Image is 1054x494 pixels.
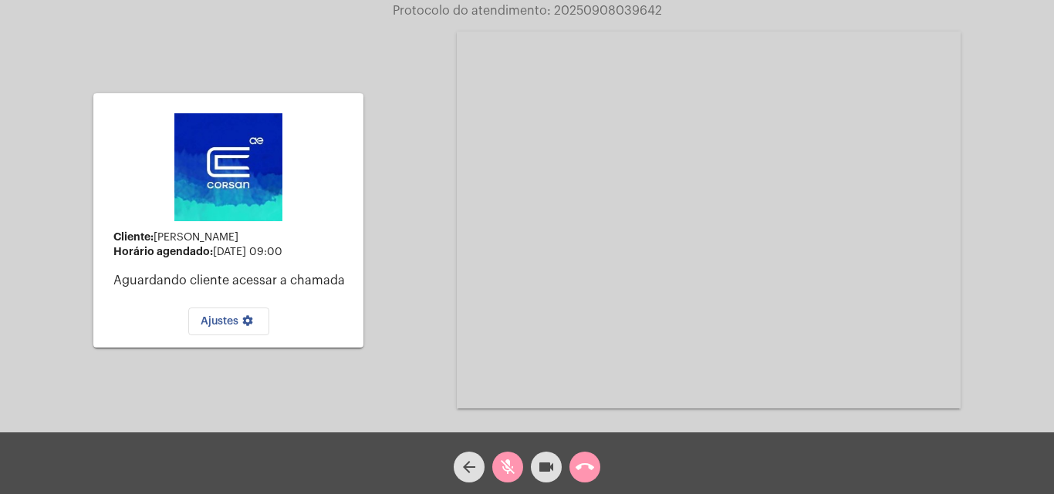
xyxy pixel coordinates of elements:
img: d4669ae0-8c07-2337-4f67-34b0df7f5ae4.jpeg [174,113,282,221]
mat-icon: arrow_back [460,458,478,476]
mat-icon: call_end [576,458,594,476]
span: Ajustes [201,316,257,327]
strong: Horário agendado: [113,246,213,257]
mat-icon: videocam [537,458,556,476]
strong: Cliente: [113,231,154,242]
p: Aguardando cliente acessar a chamada [113,274,351,287]
div: [DATE] 09:00 [113,246,351,258]
mat-icon: mic_off [498,458,517,476]
span: Protocolo do atendimento: 20250908039642 [393,5,662,17]
button: Ajustes [188,307,269,335]
mat-icon: settings [238,314,257,333]
div: [PERSON_NAME] [113,231,351,244]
